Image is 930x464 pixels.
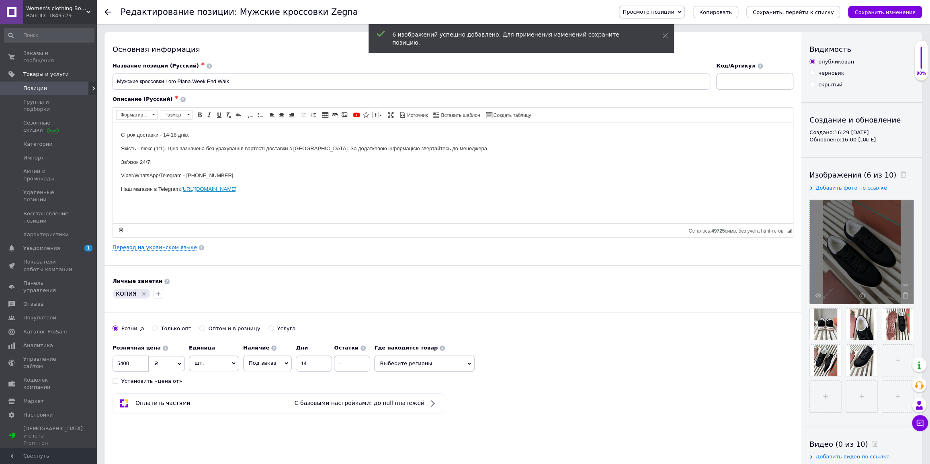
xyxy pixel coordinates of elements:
span: Товары и услуги [23,71,69,78]
div: Изображения (6 из 10) [809,170,914,180]
label: Дни [296,344,330,352]
span: Импорт [23,154,44,161]
a: Вставить / удалить маркированный список [256,110,264,119]
div: Подсчет символов [688,226,787,234]
a: Таблица [321,110,330,119]
span: Заказы и сообщения [23,50,74,64]
span: Код/Артикул [716,63,756,69]
div: Ваш ID: 3849729 [26,12,96,19]
span: Аналитика [23,342,53,349]
div: черновик [818,69,844,77]
span: Добавить видео по ссылке [815,454,889,460]
span: С базовыми настройками: до null платежей [295,400,424,406]
div: Только опт [161,325,191,332]
span: Удаленные позиции [23,189,74,203]
span: Панель управления [23,280,74,294]
h1: Редактирование позиции: Мужские кроссовки Zegna [121,7,358,17]
a: Вставить / удалить нумерованный список [246,110,255,119]
div: Видимость [809,44,914,54]
a: По центру [277,110,286,119]
div: Основная информация [113,44,793,54]
div: Розница [121,325,144,332]
span: Позиции [23,85,47,92]
a: Вставить шаблон [432,110,481,119]
i: Сохранить изменения [854,9,916,15]
b: Личные заметки [113,278,162,284]
input: 0 [113,356,149,372]
span: Характеристики [23,231,69,238]
div: 6 изображений успешно добавлено. Для применения изменений сохраните позицию. [392,31,642,47]
span: Каталог ProSale [23,328,67,335]
span: Показатели работы компании [23,258,74,273]
div: Создание и обновление [809,115,914,125]
span: Выберите регионы [374,356,475,372]
span: ₴ [154,360,158,366]
a: Отменить (Ctrl+Z) [234,110,243,119]
span: 49725 [711,228,725,234]
span: ✱ [201,61,205,67]
span: Управление сайтом [23,356,74,370]
div: 90% Качество заполнения [914,40,928,81]
span: Восстановление позиций [23,210,74,225]
span: Перетащите для изменения размера [787,229,791,233]
a: Уменьшить отступ [299,110,308,119]
span: [DEMOGRAPHIC_DATA] и счета [23,425,83,447]
input: Поиск [4,28,94,43]
b: Остатки [334,345,358,351]
a: Изображение [340,110,349,119]
span: Отзывы [23,300,45,308]
a: Источник [398,110,429,119]
span: Название позиции (Русский) [113,63,199,69]
b: Розничная цена [113,345,161,351]
a: Добавить видео с YouTube [352,110,361,119]
a: Вставить сообщение [371,110,383,119]
div: Оптом и в розницу [208,325,260,332]
button: Чат с покупателем [912,415,928,431]
a: Вставить/Редактировать ссылку (Ctrl+L) [330,110,339,119]
span: Группы и подборки [23,98,74,113]
button: Копировать [693,6,738,18]
iframe: Визуальный текстовый редактор, C6E0A760-695E-41CF-A969-11BDE79E49E4 [113,123,793,223]
span: шт. [189,356,239,371]
span: Women's clothing Boutique "Red Rabbit" [26,5,86,12]
span: Источник [406,112,428,119]
span: Описание (Русский) [113,96,172,102]
span: Добавить фото по ссылке [815,185,887,191]
a: Перевод на украинском языке [113,244,197,251]
button: Сохранить, перейти к списку [746,6,840,18]
span: Создать таблицу [492,112,531,119]
span: Видео (0 из 10) [809,440,868,448]
span: Категории [23,141,53,148]
span: Настройки [23,411,53,419]
span: ✱ [174,95,178,100]
span: Оплатить частями [135,400,191,406]
a: Увеличить отступ [309,110,318,119]
div: скрытый [818,81,842,88]
span: 1 [84,245,92,251]
a: Размер [160,110,193,120]
span: Маркет [23,398,44,405]
div: Создано: 16:29 [DATE] [809,129,914,136]
b: Единица [189,345,215,351]
a: Убрать форматирование [224,110,233,119]
span: Копировать [699,9,732,15]
span: Размер [160,110,184,119]
span: КОПИЯ [116,290,137,297]
span: Покупатели [23,314,56,321]
b: Где находится товар [374,345,438,351]
input: - [334,356,370,372]
a: Сделать резервную копию сейчас [117,225,125,234]
svg: Удалить метку [141,290,147,297]
a: По правому краю [287,110,296,119]
div: Вернуться назад [104,9,111,15]
a: Вставить иконку [362,110,371,119]
span: Уведомления [23,245,60,252]
span: Акции и промокоды [23,168,74,182]
span: Сезонные скидки [23,119,74,134]
i: Сохранить, перейти к списку [753,9,834,15]
a: Форматирование [116,110,158,120]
